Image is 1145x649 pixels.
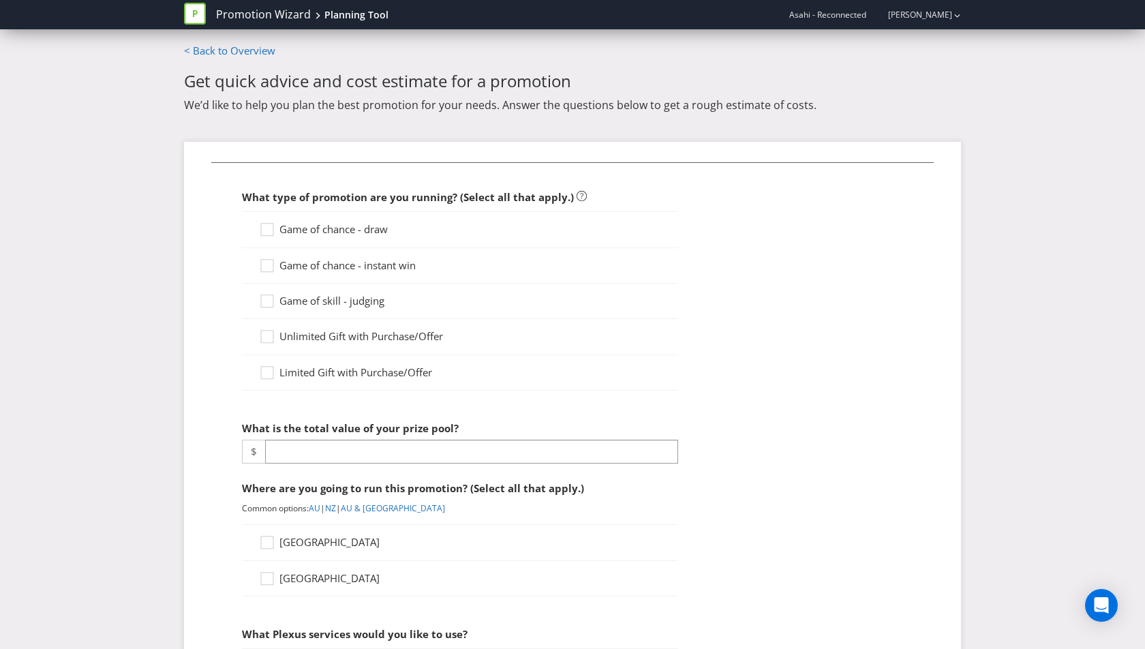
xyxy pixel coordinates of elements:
[874,9,952,20] a: [PERSON_NAME]
[279,571,380,585] span: [GEOGRAPHIC_DATA]
[242,502,309,514] span: Common options:
[324,8,388,22] div: Planning Tool
[242,474,678,502] div: Where are you going to run this promotion? (Select all that apply.)
[184,72,961,90] h2: Get quick advice and cost estimate for a promotion
[325,502,336,514] a: NZ
[242,627,468,641] span: What Plexus services would you like to use?
[242,440,265,464] span: $
[309,502,320,514] a: AU
[336,502,341,514] span: |
[279,535,380,549] span: [GEOGRAPHIC_DATA]
[184,44,275,57] a: < Back to Overview
[341,502,445,514] a: AU & [GEOGRAPHIC_DATA]
[184,97,961,112] p: We’d like to help you plan the best promotion for your needs. Answer the questions below to get a...
[279,329,443,343] span: Unlimited Gift with Purchase/Offer
[279,365,432,379] span: Limited Gift with Purchase/Offer
[279,222,388,236] span: Game of chance - draw
[320,502,325,514] span: |
[242,190,574,204] span: What type of promotion are you running? (Select all that apply.)
[1085,589,1118,622] div: Open Intercom Messenger
[279,294,384,307] span: Game of skill - judging
[789,9,866,20] span: Asahi - Reconnected
[242,421,459,435] span: What is the total value of your prize pool?
[279,258,416,272] span: Game of chance - instant win
[216,7,311,22] a: Promotion Wizard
